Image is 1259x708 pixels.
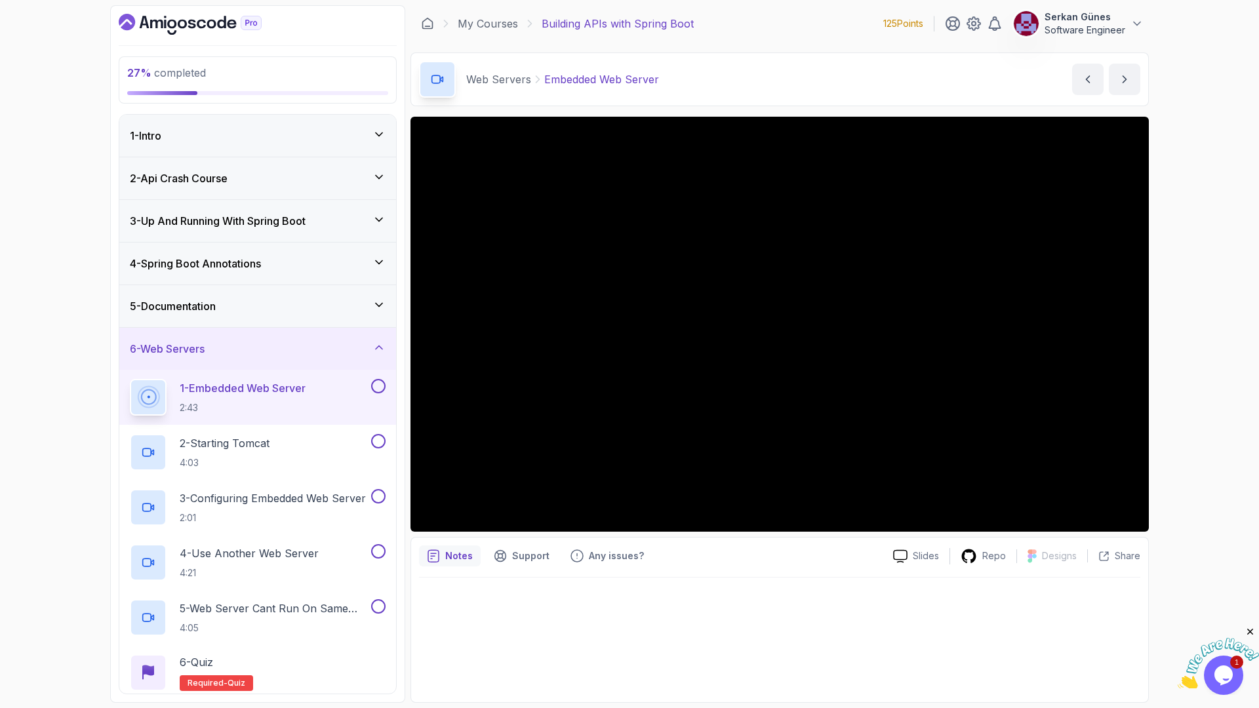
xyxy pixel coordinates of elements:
h3: 3 - Up And Running With Spring Boot [130,213,306,229]
button: next content [1109,64,1140,95]
p: Software Engineer [1045,24,1125,37]
p: 1 - Embedded Web Server [180,380,306,396]
p: 4:03 [180,456,270,469]
a: Repo [950,548,1016,564]
button: Feedback button [563,545,652,566]
p: Embedded Web Server [544,71,659,87]
iframe: chat widget [1178,626,1259,688]
button: 2-Starting Tomcat4:03 [130,434,386,471]
p: Share [1115,549,1140,562]
button: 4-Use Another Web Server4:21 [130,544,386,581]
a: Slides [883,549,949,563]
button: Support button [486,545,557,566]
button: 6-Web Servers [119,328,396,370]
p: 4 - Use Another Web Server [180,545,319,561]
p: Any issues? [589,549,644,562]
button: 6-QuizRequired-quiz [130,654,386,691]
p: 5 - Web Server Cant Run On Same Port [180,600,369,616]
span: 27 % [127,66,151,79]
img: user profile image [1014,11,1039,36]
button: 3-Configuring Embedded Web Server2:01 [130,489,386,526]
p: Support [512,549,550,562]
p: Building APIs with Spring Boot [542,16,694,31]
iframe: 1 - Embedded Web Server [410,117,1149,532]
p: 3 - Configuring Embedded Web Server [180,490,366,506]
button: 1-Intro [119,115,396,157]
p: 4:21 [180,566,319,580]
span: completed [127,66,206,79]
h3: 1 - Intro [130,128,161,144]
button: 3-Up And Running With Spring Boot [119,200,396,242]
button: 1-Embedded Web Server2:43 [130,379,386,416]
a: Dashboard [119,14,292,35]
p: 2:43 [180,401,306,414]
span: Required- [188,678,228,688]
h3: 2 - Api Crash Course [130,170,228,186]
p: Notes [445,549,473,562]
p: 125 Points [883,17,923,30]
p: Slides [913,549,939,562]
span: quiz [228,678,245,688]
p: Designs [1042,549,1077,562]
button: Share [1087,549,1140,562]
button: user profile imageSerkan GünesSoftware Engineer [1013,10,1144,37]
h3: 5 - Documentation [130,298,216,314]
button: previous content [1072,64,1104,95]
p: 2 - Starting Tomcat [180,435,270,451]
p: 2:01 [180,511,366,524]
a: My Courses [458,16,518,31]
p: Repo [982,549,1006,562]
button: 5-Documentation [119,285,396,327]
a: Dashboard [421,17,434,30]
button: 5-Web Server Cant Run On Same Port4:05 [130,599,386,636]
p: 6 - Quiz [180,654,213,670]
p: Serkan Günes [1045,10,1125,24]
button: 4-Spring Boot Annotations [119,243,396,285]
button: 2-Api Crash Course [119,157,396,199]
h3: 4 - Spring Boot Annotations [130,256,261,271]
p: 4:05 [180,621,369,635]
h3: 6 - Web Servers [130,341,205,357]
button: notes button [419,545,481,566]
p: Web Servers [466,71,531,87]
